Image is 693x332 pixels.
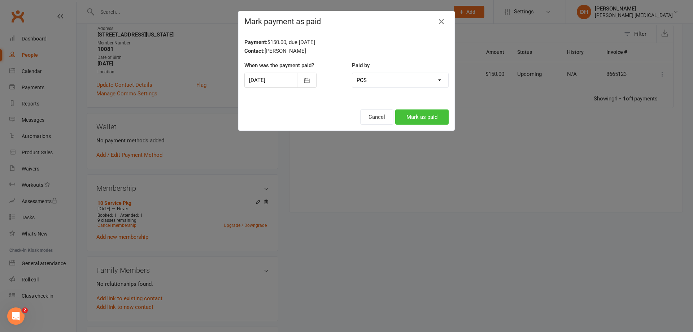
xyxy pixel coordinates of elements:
[244,38,449,47] div: $150.00, due [DATE]
[244,48,265,54] strong: Contact:
[7,307,25,325] iframe: Intercom live chat
[395,109,449,125] button: Mark as paid
[244,39,267,46] strong: Payment:
[352,61,370,70] label: Paid by
[22,307,28,313] span: 2
[244,61,314,70] label: When was the payment paid?
[244,17,449,26] h4: Mark payment as paid
[244,47,449,55] div: [PERSON_NAME]
[436,16,447,27] button: Close
[360,109,393,125] button: Cancel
